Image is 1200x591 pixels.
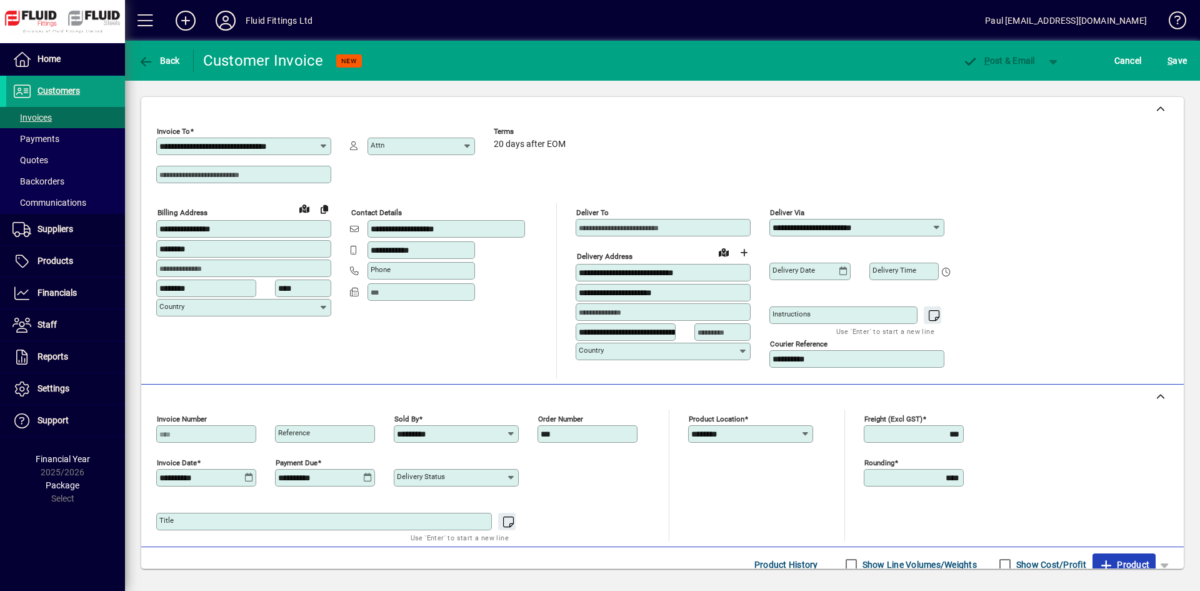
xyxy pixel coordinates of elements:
[294,198,314,218] a: View on map
[1167,56,1172,66] span: S
[714,242,734,262] a: View on map
[1014,558,1086,571] label: Show Cost/Profit
[864,415,922,423] mat-label: Freight (excl GST)
[1164,49,1190,72] button: Save
[159,302,184,311] mat-label: Country
[772,266,815,275] mat-label: Delivery date
[6,171,125,192] a: Backorders
[734,243,754,263] button: Choose address
[314,199,334,219] button: Copy to Delivery address
[206,9,246,32] button: Profile
[579,346,604,355] mat-label: Country
[576,208,609,217] mat-label: Deliver To
[411,530,509,545] mat-hint: Use 'Enter' to start a new line
[985,11,1147,31] div: Paul [EMAIL_ADDRESS][DOMAIN_NAME]
[494,128,569,136] span: Terms
[1092,553,1156,576] button: Product
[6,310,125,341] a: Staff
[37,54,61,64] span: Home
[6,341,125,373] a: Reports
[125,49,194,72] app-page-header-button: Back
[749,553,823,576] button: Product History
[6,405,125,437] a: Support
[12,155,48,165] span: Quotes
[772,310,811,318] mat-label: Instructions
[37,383,69,393] span: Settings
[138,56,180,66] span: Back
[157,127,190,136] mat-label: Invoice To
[770,208,804,217] mat-label: Deliver via
[6,278,125,309] a: Financials
[278,428,310,437] mat-label: Reference
[836,324,934,338] mat-hint: Use 'Enter' to start a new line
[1167,51,1187,71] span: ave
[494,139,566,149] span: 20 days after EOM
[394,415,419,423] mat-label: Sold by
[37,415,69,425] span: Support
[37,256,73,266] span: Products
[341,57,357,65] span: NEW
[397,472,445,481] mat-label: Delivery status
[46,480,79,490] span: Package
[166,9,206,32] button: Add
[6,149,125,171] a: Quotes
[1111,49,1145,72] button: Cancel
[37,224,73,234] span: Suppliers
[770,340,827,348] mat-label: Courier Reference
[371,265,391,274] mat-label: Phone
[984,56,990,66] span: P
[1099,555,1149,575] span: Product
[135,49,183,72] button: Back
[37,288,77,298] span: Financials
[6,373,125,405] a: Settings
[157,415,207,423] mat-label: Invoice number
[864,458,894,467] mat-label: Rounding
[12,198,86,208] span: Communications
[872,266,916,275] mat-label: Delivery time
[6,44,125,75] a: Home
[6,128,125,149] a: Payments
[12,176,64,186] span: Backorders
[860,558,977,571] label: Show Line Volumes/Weights
[962,56,1035,66] span: ost & Email
[37,86,80,96] span: Customers
[6,246,125,277] a: Products
[6,107,125,128] a: Invoices
[276,458,317,467] mat-label: Payment due
[12,134,59,144] span: Payments
[203,51,324,71] div: Customer Invoice
[12,113,52,123] span: Invoices
[956,49,1041,72] button: Post & Email
[37,351,68,361] span: Reports
[246,11,312,31] div: Fluid Fittings Ltd
[754,555,818,575] span: Product History
[157,458,197,467] mat-label: Invoice date
[36,454,90,464] span: Financial Year
[538,415,583,423] mat-label: Order number
[6,214,125,245] a: Suppliers
[159,516,174,525] mat-label: Title
[1159,3,1184,43] a: Knowledge Base
[37,320,57,330] span: Staff
[689,415,744,423] mat-label: Product location
[371,141,384,149] mat-label: Attn
[1114,51,1142,71] span: Cancel
[6,192,125,213] a: Communications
